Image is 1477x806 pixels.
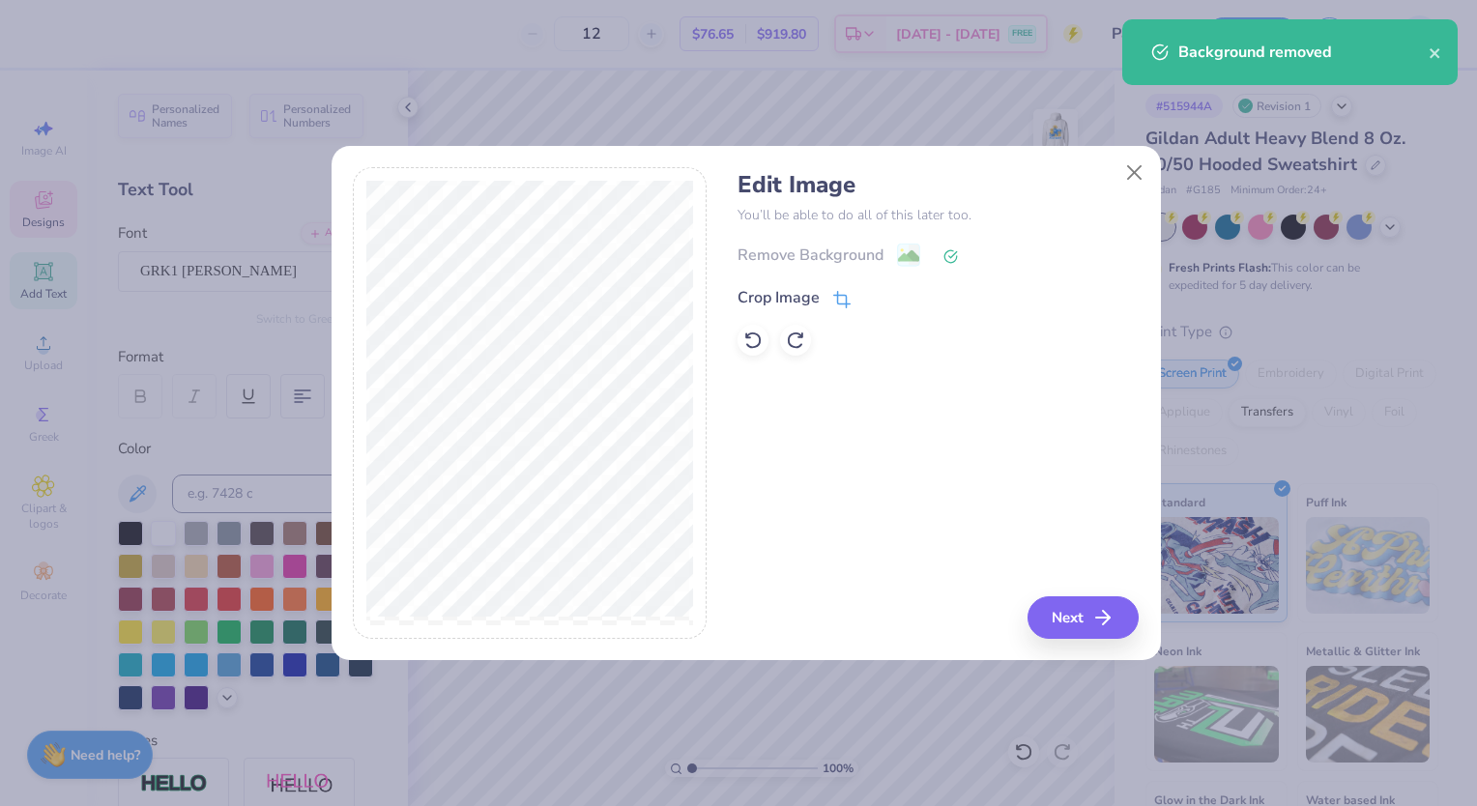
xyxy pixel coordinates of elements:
button: Next [1028,596,1139,639]
button: close [1429,41,1442,64]
div: Background removed [1178,41,1429,64]
button: Close [1115,154,1152,190]
p: You’ll be able to do all of this later too. [738,205,1139,225]
div: Crop Image [738,286,820,309]
h4: Edit Image [738,171,1139,199]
